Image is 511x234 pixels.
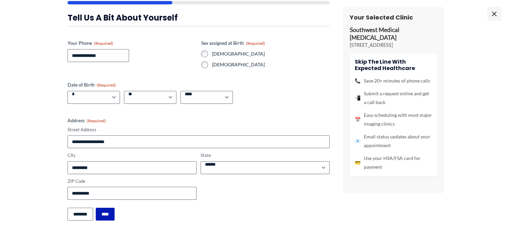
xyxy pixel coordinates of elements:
label: Street Address [68,127,330,133]
li: Submit a request online and get a call back [355,89,432,107]
label: State [201,152,330,159]
label: ZIP Code [68,178,197,185]
h4: Skip the line with Expected Healthcare [355,59,432,71]
span: (Required) [87,118,106,123]
label: [DEMOGRAPHIC_DATA] [212,61,330,68]
span: 💳 [355,158,360,167]
span: (Required) [97,82,116,88]
span: 📅 [355,115,360,124]
label: Your Phone [68,40,196,46]
p: [STREET_ADDRESS] [350,42,437,48]
span: 📧 [355,137,360,145]
span: 📲 [355,94,360,102]
label: [DEMOGRAPHIC_DATA] [212,51,330,57]
span: (Required) [246,41,265,46]
span: (Required) [94,41,113,46]
li: Email status updates about your appointment [355,132,432,150]
legend: Address [68,117,106,124]
li: Use your HSA/FSA card for payment [355,154,432,171]
h3: Tell us a bit about yourself [68,12,330,23]
li: Easy scheduling with most major imaging clinics [355,111,432,128]
li: Save 20+ minutes of phone calls [355,76,432,85]
span: 📞 [355,76,360,85]
label: City [68,152,197,159]
span: × [487,7,501,20]
legend: Date of Birth [68,81,116,88]
h3: Your Selected Clinic [350,13,437,21]
legend: Sex assigned at Birth [201,40,265,46]
p: Southwest Medical [MEDICAL_DATA] [350,26,437,42]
